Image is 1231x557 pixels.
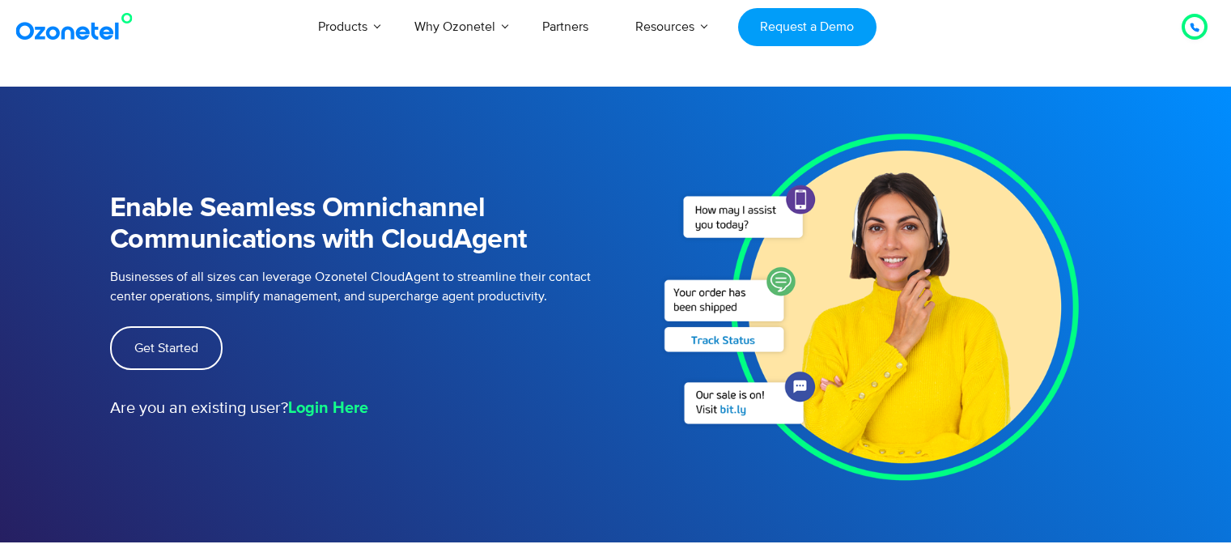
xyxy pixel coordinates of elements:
p: Businesses of all sizes can leverage Ozonetel CloudAgent to streamline their contact center opera... [110,267,592,306]
span: Get Started [134,342,198,355]
a: Request a Demo [738,8,877,46]
strong: Login Here [288,400,368,416]
a: Login Here [288,396,368,420]
p: Are you an existing user? [110,396,592,420]
h1: Enable Seamless Omnichannel Communications with CloudAgent [110,193,592,256]
a: Get Started [110,326,223,370]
